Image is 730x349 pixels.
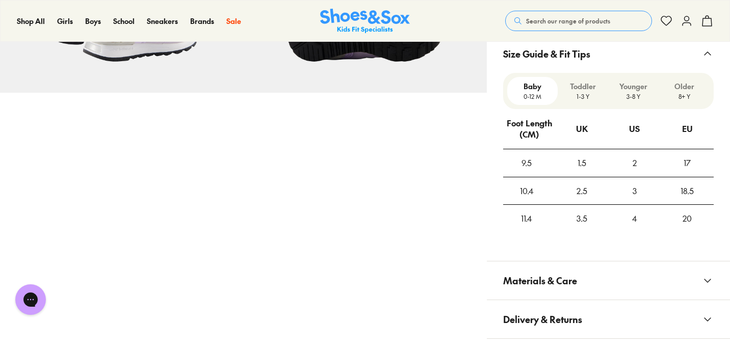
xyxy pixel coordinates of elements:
div: 9.5 [503,149,551,177]
button: Materials & Care [487,261,730,300]
div: UK [576,115,588,143]
div: 20 [661,205,714,232]
div: EU [682,115,693,143]
div: Foot Length (CM) [504,110,555,148]
a: Boys [85,16,101,26]
span: Size Guide & Fit Tips [503,39,590,69]
div: 11.4 [503,205,551,232]
span: Delivery & Returns [503,304,582,334]
a: Shop All [17,16,45,26]
img: SNS_Logo_Responsive.svg [320,9,410,34]
a: Sneakers [147,16,178,26]
div: 1.5 [556,149,608,177]
a: School [113,16,135,26]
div: 3 [608,177,661,205]
p: Younger [612,81,655,92]
div: 2.5 [556,177,608,205]
span: Search our range of products [526,16,610,25]
button: Delivery & Returns [487,300,730,338]
div: 2 [608,149,661,177]
div: 10.4 [503,177,551,205]
p: Toddler [562,81,604,92]
p: 3-8 Y [612,92,655,101]
a: Sale [226,16,241,26]
div: US [629,115,640,143]
p: 1-3 Y [562,92,604,101]
button: Search our range of products [505,11,652,31]
div: 17 [661,149,714,177]
div: 4 [608,205,661,232]
p: 0-12 M [511,92,554,101]
button: Size Guide & Fit Tips [487,35,730,73]
iframe: Gorgias live chat messenger [10,281,51,318]
p: 8+ Y [663,92,706,101]
a: Girls [57,16,73,26]
div: 3.5 [556,205,608,232]
p: Older [663,81,706,92]
a: Brands [190,16,214,26]
p: Baby [511,81,554,92]
span: Materials & Care [503,265,577,296]
div: 18.5 [661,177,714,205]
a: Shoes & Sox [320,9,410,34]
